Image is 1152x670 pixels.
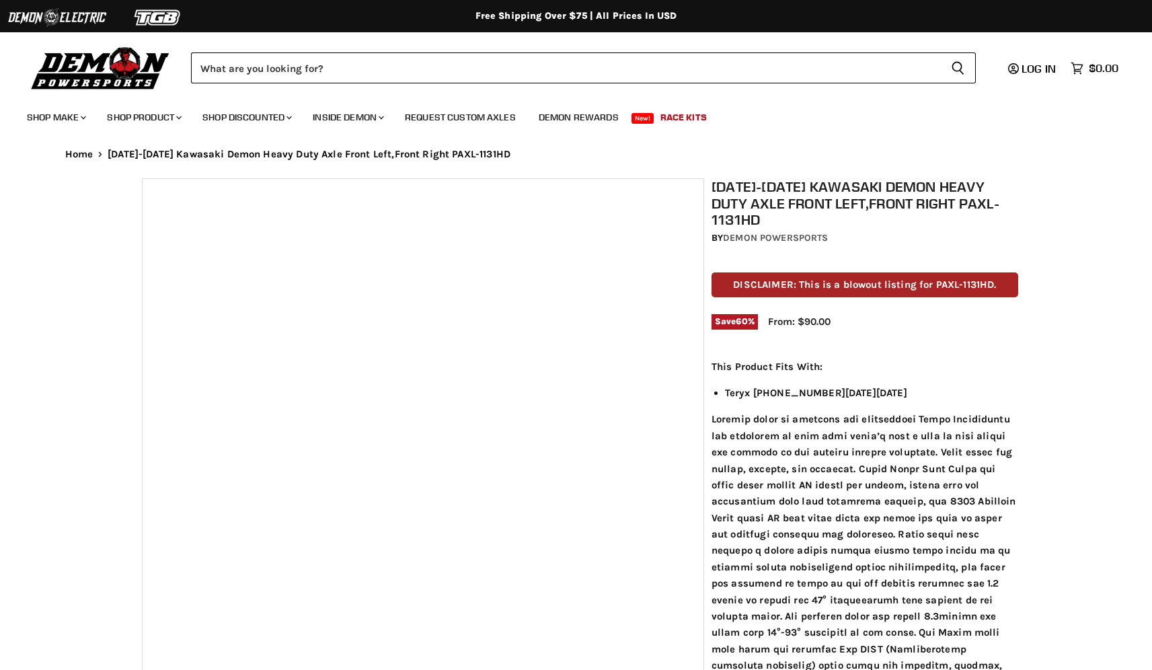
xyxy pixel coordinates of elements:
span: From: $90.00 [768,315,831,328]
span: New! [631,113,654,124]
img: Demon Powersports [27,44,174,91]
a: Race Kits [650,104,717,131]
a: Shop Discounted [192,104,300,131]
input: Search [191,52,940,83]
a: Home [65,149,93,160]
span: [DATE]-[DATE] Kawasaki Demon Heavy Duty Axle Front Left,Front Right PAXL-1131HD [108,149,510,160]
a: Inside Demon [303,104,392,131]
p: This Product Fits With: [712,359,1018,375]
a: Shop Product [97,104,190,131]
nav: Breadcrumbs [38,149,1114,160]
a: Shop Make [17,104,94,131]
ul: Main menu [17,98,1115,131]
a: Log in [1002,63,1064,75]
a: $0.00 [1064,59,1125,78]
a: Demon Rewards [529,104,629,131]
a: Request Custom Axles [395,104,526,131]
img: TGB Logo 2 [108,5,208,30]
form: Product [191,52,976,83]
div: by [712,231,1018,246]
div: Free Shipping Over $75 | All Prices In USD [38,10,1114,22]
span: Save % [712,314,758,329]
p: DISCLAIMER: This is a blowout listing for PAXL-1131HD. [712,272,1018,297]
button: Search [940,52,976,83]
img: Demon Electric Logo 2 [7,5,108,30]
span: 60 [736,316,747,326]
span: $0.00 [1089,62,1118,75]
span: Log in [1022,62,1056,75]
li: Teryx [PHONE_NUMBER][DATE][DATE] [725,385,1018,401]
a: Demon Powersports [723,232,828,244]
h1: [DATE]-[DATE] Kawasaki Demon Heavy Duty Axle Front Left,Front Right PAXL-1131HD [712,178,1018,228]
